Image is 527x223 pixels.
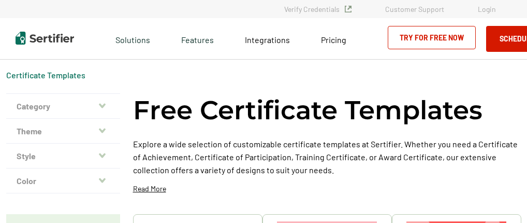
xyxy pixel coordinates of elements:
[321,32,346,45] a: Pricing
[245,35,290,45] span: Integrations
[6,144,120,169] button: Style
[321,35,346,45] span: Pricing
[345,6,352,12] img: Verified
[478,5,496,13] a: Login
[284,5,352,13] a: Verify Credentials
[181,32,214,45] span: Features
[6,70,85,80] div: Breadcrumb
[16,32,74,45] img: Sertifier | Digital Credentialing Platform
[245,32,290,45] a: Integrations
[6,169,120,193] button: Color
[6,94,120,119] button: Category
[115,32,150,45] span: Solutions
[6,70,85,80] a: Certificate Templates
[388,26,476,49] a: Try for Free Now
[133,93,482,127] h1: Free Certificate Templates
[133,184,166,194] p: Read More
[6,119,120,144] button: Theme
[133,137,521,176] p: Explore a wide selection of customizable certificate templates at Sertifier. Whether you need a C...
[385,5,444,13] a: Customer Support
